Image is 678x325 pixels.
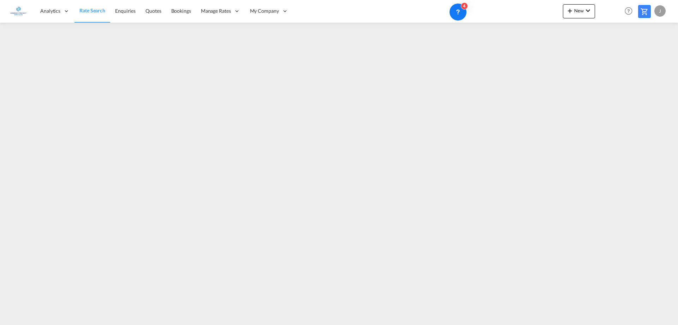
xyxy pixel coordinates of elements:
[79,7,105,13] span: Rate Search
[623,5,638,18] div: Help
[584,6,592,15] md-icon: icon-chevron-down
[563,4,595,18] button: icon-plus 400-fgNewicon-chevron-down
[145,8,161,14] span: Quotes
[566,6,574,15] md-icon: icon-plus 400-fg
[654,5,666,17] div: J
[623,5,635,17] span: Help
[40,7,60,14] span: Analytics
[171,8,191,14] span: Bookings
[250,7,279,14] span: My Company
[11,3,26,19] img: e1326340b7c511ef854e8d6a806141ad.jpg
[201,7,231,14] span: Manage Rates
[115,8,136,14] span: Enquiries
[566,8,592,13] span: New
